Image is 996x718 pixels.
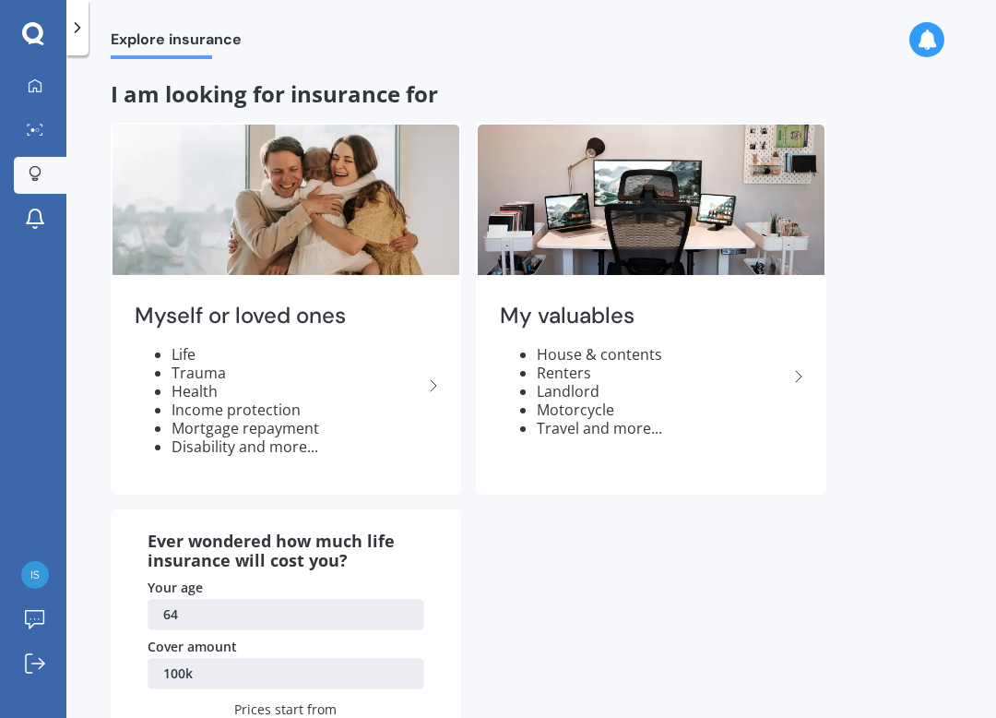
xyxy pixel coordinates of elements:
[537,401,788,419] li: Motorcycle
[172,345,422,364] li: Life
[500,302,788,330] h2: My valuables
[148,532,424,571] div: Ever wondered how much life insurance will cost you?
[113,125,459,275] img: Myself or loved ones
[172,401,422,419] li: Income protection
[21,561,49,589] img: 361326f7ed1cc757b1c1cf51d8fe3a6e
[172,437,422,456] li: Disability and more...
[148,658,424,689] a: 100k
[111,30,242,55] span: Explore insurance
[537,364,788,382] li: Renters
[537,419,788,437] li: Travel and more...
[537,382,788,401] li: Landlord
[111,78,438,109] span: I am looking for insurance for
[148,579,424,597] div: Your age
[135,302,422,330] h2: Myself or loved ones
[478,125,824,275] img: My valuables
[172,382,422,401] li: Health
[148,638,424,656] div: Cover amount
[172,419,422,437] li: Mortgage repayment
[537,345,788,364] li: House & contents
[172,364,422,382] li: Trauma
[148,599,424,630] a: 64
